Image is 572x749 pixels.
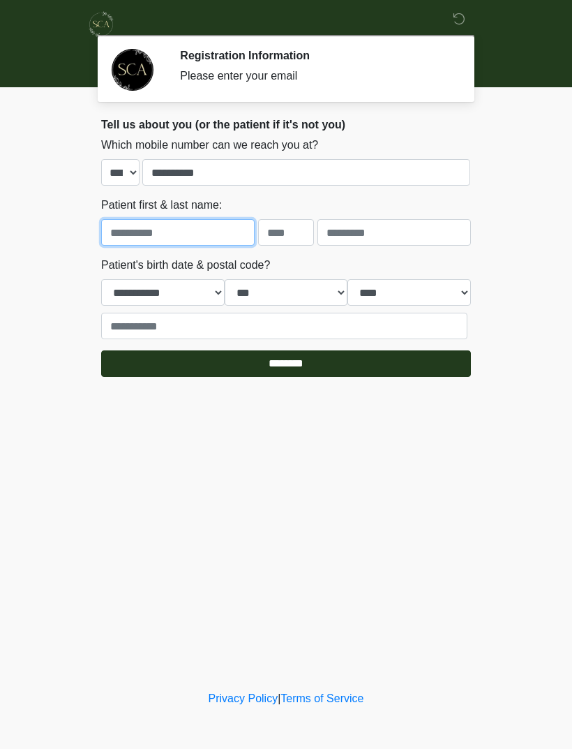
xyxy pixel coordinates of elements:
[101,257,270,274] label: Patient's birth date & postal code?
[209,692,278,704] a: Privacy Policy
[278,692,280,704] a: |
[87,10,115,38] img: Skinchic Dallas Logo
[101,197,222,214] label: Patient first & last name:
[101,118,471,131] h2: Tell us about you (or the patient if it's not you)
[180,68,450,84] div: Please enter your email
[101,137,318,154] label: Which mobile number can we reach you at?
[180,49,450,62] h2: Registration Information
[112,49,153,91] img: Agent Avatar
[280,692,363,704] a: Terms of Service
